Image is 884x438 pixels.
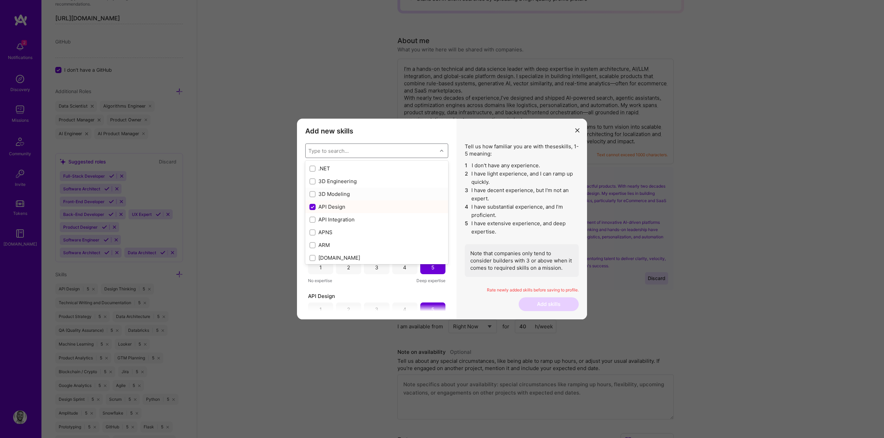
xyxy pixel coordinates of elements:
[465,219,469,236] span: 5
[519,297,579,311] button: Add skills
[309,203,444,210] div: API Design
[440,149,443,152] i: icon Chevron
[431,264,434,271] div: 5
[309,254,444,261] div: [DOMAIN_NAME]
[305,127,448,135] h3: Add new skills
[319,306,322,313] div: 1
[309,216,444,223] div: API Integration
[375,264,378,271] div: 3
[309,178,444,185] div: 3D Engineering
[416,277,445,284] span: Deep expertise
[575,128,579,132] i: icon Close
[297,119,587,319] div: modal
[465,186,579,203] li: I have decent experience, but I'm not an expert.
[309,241,444,249] div: ARM
[465,170,469,186] span: 2
[319,264,322,271] div: 1
[465,244,579,277] div: Note that companies only tend to consider builders with 3 or above when it comes to required skil...
[347,306,350,313] div: 2
[403,264,406,271] div: 4
[465,203,469,219] span: 4
[308,147,349,155] div: Type to search...
[465,219,579,236] li: I have extensive experience, and deep expertise.
[308,277,332,284] span: No expertise
[431,306,434,313] div: 5
[375,306,378,313] div: 3
[309,190,444,198] div: 3D Modeling
[309,229,444,236] div: APNS
[465,203,579,219] li: I have substantial experience, and I’m proficient.
[465,287,579,293] p: Rate newly added skills before saving to profile.
[347,264,350,271] div: 2
[465,161,579,170] li: I don't have any experience.
[403,306,406,313] div: 4
[308,292,335,300] span: API Design
[465,186,469,203] span: 3
[465,143,579,277] div: Tell us how familiar you are with these skills , 1-5 meaning:
[465,161,469,170] span: 1
[309,165,444,172] div: .NET
[465,170,579,186] li: I have light experience, and I can ramp up quickly.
